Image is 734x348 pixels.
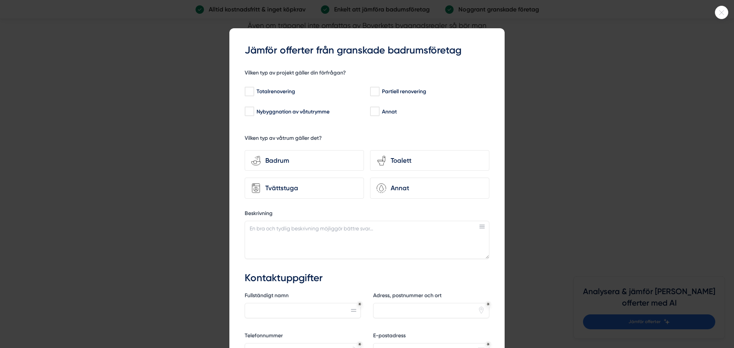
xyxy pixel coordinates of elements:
h5: Vilken typ av våtrum gäller det? [245,134,322,144]
div: Obligatoriskt [487,343,490,346]
h3: Jämför offerter från granskade badrumsföretag [245,44,489,57]
h3: Kontaktuppgifter [245,271,489,285]
label: Adress, postnummer och ort [373,292,489,301]
label: Beskrivning [245,210,489,219]
input: Nybyggnation av våtutrymme [245,108,253,115]
input: Annat [370,108,379,115]
div: Obligatoriskt [358,343,361,346]
label: Telefonnummer [245,332,361,342]
h5: Vilken typ av projekt gäller din förfrågan? [245,69,346,79]
div: Obligatoriskt [358,303,361,306]
label: Fullständigt namn [245,292,361,301]
input: Totalrenovering [245,88,253,95]
label: E-postadress [373,332,489,342]
input: Partiell renovering [370,88,379,95]
div: Obligatoriskt [487,303,490,306]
